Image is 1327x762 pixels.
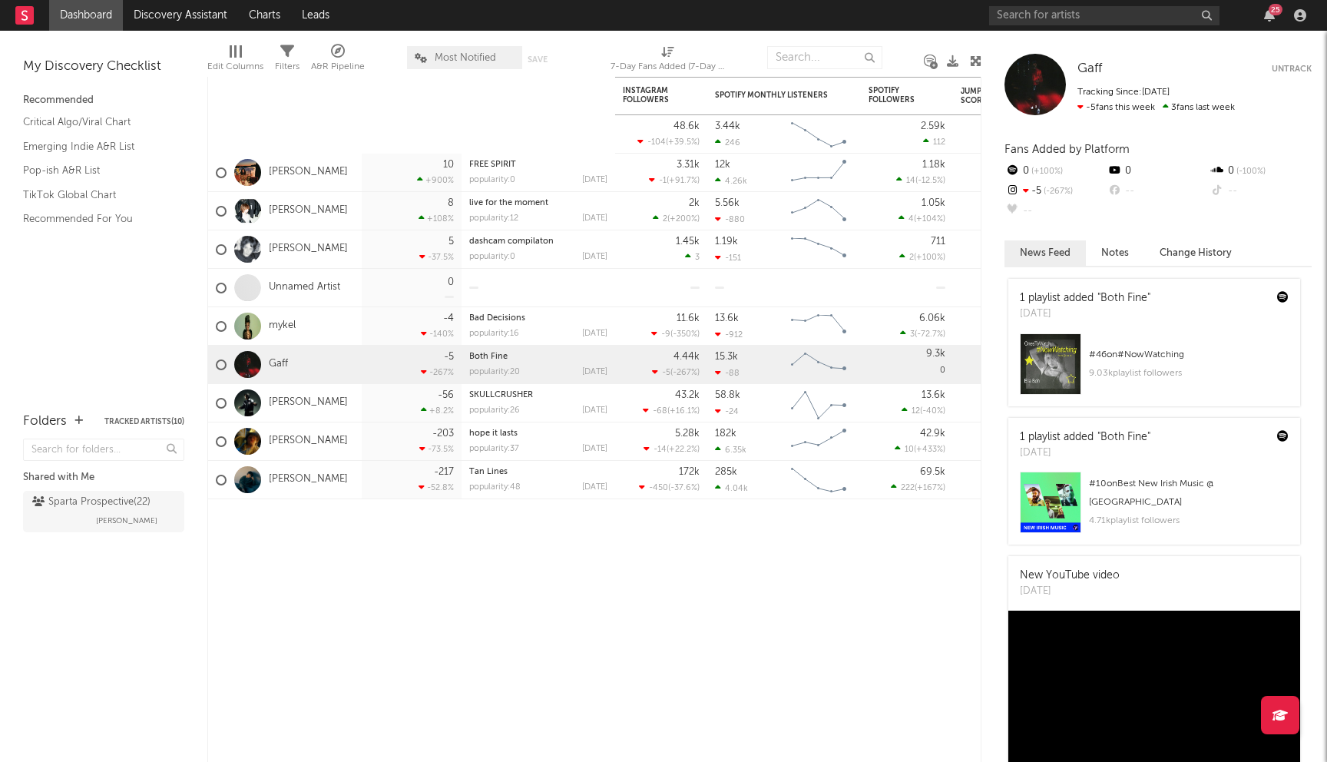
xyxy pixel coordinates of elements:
div: My Discovery Checklist [23,58,184,76]
span: Gaff [1077,62,1102,75]
div: 5.28k [675,429,700,439]
button: Save [528,55,548,64]
span: +100 % [916,253,943,262]
div: -5 [1004,181,1107,201]
div: Edit Columns [207,38,263,83]
div: -52.8 % [419,482,454,492]
div: ( ) [900,329,945,339]
span: -9 [661,330,670,339]
div: Tan Lines [469,468,607,476]
a: dashcam compilaton [469,237,554,246]
div: New YouTube video [1020,568,1120,584]
div: 182k [715,429,736,439]
span: -37.6 % [670,484,697,492]
a: #46on#NowWatching9.03kplaylist followers [1008,333,1300,406]
a: [PERSON_NAME] [269,243,348,256]
svg: Chart title [784,384,853,422]
span: 2 [663,215,667,224]
div: 42.9k [920,429,945,439]
a: #10onBest New Irish Music @ [GEOGRAPHIC_DATA]4.71kplaylist followers [1008,472,1300,545]
svg: Chart title [784,346,853,384]
svg: Chart title [784,422,853,461]
div: 74.1 [961,202,1022,220]
div: popularity: 0 [469,176,515,184]
div: Recommended [23,91,184,110]
a: FREE SPIRIT [469,161,516,169]
div: 4.04k [715,483,748,493]
div: [DATE] [1020,306,1150,322]
div: Filters [275,38,299,83]
div: 1.18k [922,160,945,170]
div: Spotify Monthly Listeners [715,91,830,100]
div: 53.2 [961,317,1022,336]
div: 5 [448,237,454,247]
div: -56 [438,390,454,400]
a: TikTok Global Chart [23,187,169,204]
div: Edit Columns [207,58,263,76]
div: 29.9 [961,432,1022,451]
svg: Chart title [784,154,853,192]
div: +900 % [417,175,454,185]
span: +167 % [917,484,943,492]
a: Critical Algo/Viral Chart [23,114,169,131]
div: 9.3k [926,349,945,359]
div: Shared with Me [23,469,184,487]
span: -14 [654,446,667,454]
span: -72.7 % [917,330,943,339]
span: +16.1 % [670,407,697,416]
div: ( ) [896,175,945,185]
span: Most Notified [435,53,496,63]
div: 0 [1004,161,1107,181]
span: -350 % [673,330,697,339]
span: [PERSON_NAME] [96,512,157,530]
a: live for the moment [469,199,548,207]
div: 0 [869,346,945,383]
span: 3 [910,330,915,339]
span: 112 [933,138,945,147]
div: ( ) [895,444,945,454]
a: Tan Lines [469,468,508,476]
a: Emerging Indie A&R List [23,138,169,155]
div: -88 [715,368,740,378]
div: FREE SPIRIT [469,161,607,169]
span: -104 [647,138,666,147]
button: Tracked Artists(10) [104,418,184,426]
div: popularity: 16 [469,330,519,338]
div: 9.03k playlist followers [1089,364,1289,383]
div: 0 [448,277,454,287]
div: -- [1107,181,1209,201]
div: popularity: 20 [469,368,520,376]
button: Change History [1144,240,1247,266]
a: [PERSON_NAME] [269,473,348,486]
div: 1.19k [715,237,738,247]
a: Bad Decisions [469,314,525,323]
div: ( ) [644,444,700,454]
span: +39.5 % [668,138,697,147]
input: Search... [767,46,882,69]
span: 14 [906,177,915,185]
div: -880 [715,214,745,224]
span: 3 fans last week [1077,103,1235,112]
div: -140 % [421,329,454,339]
span: -267 % [1041,187,1073,196]
div: 43.2k [675,390,700,400]
div: -5 [444,352,454,362]
span: 12 [912,407,920,416]
div: -24 [715,406,739,416]
div: 4.44k [673,352,700,362]
a: [PERSON_NAME] [269,204,348,217]
div: 56.0 [961,471,1022,489]
div: 7-Day Fans Added (7-Day Fans Added) [611,58,726,76]
div: ( ) [891,482,945,492]
a: Sparta Prospective(22)[PERSON_NAME] [23,491,184,532]
div: [DATE] [582,368,607,376]
span: -40 % [922,407,943,416]
span: +91.7 % [669,177,697,185]
a: [PERSON_NAME] [269,396,348,409]
div: -267 % [421,367,454,377]
div: [DATE] [582,445,607,453]
div: 86.8 [961,279,1022,297]
div: +108 % [419,214,454,224]
div: dashcam compilaton [469,237,607,246]
span: +433 % [916,446,943,454]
